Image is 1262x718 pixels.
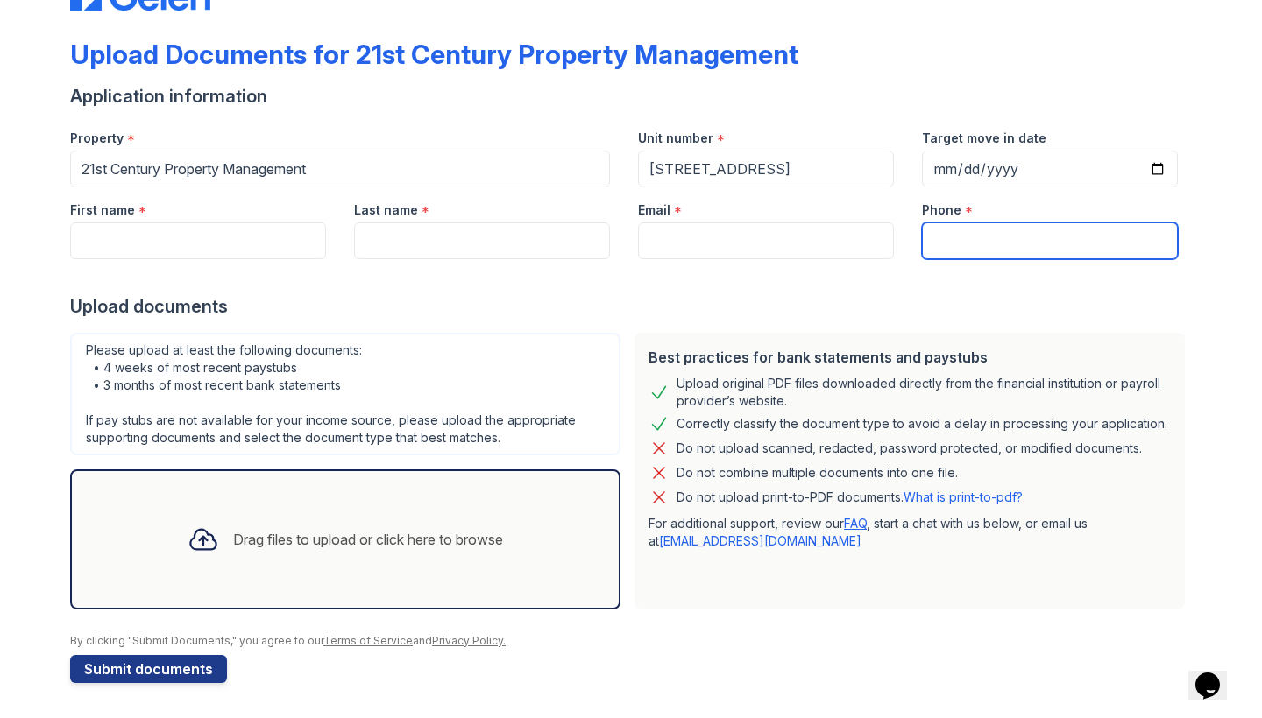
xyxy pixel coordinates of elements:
label: Phone [922,201,961,219]
label: Email [638,201,670,219]
div: Do not upload scanned, redacted, password protected, or modified documents. [677,438,1142,459]
div: Best practices for bank statements and paystubs [649,347,1171,368]
a: [EMAIL_ADDRESS][DOMAIN_NAME] [659,533,861,548]
a: FAQ [844,516,867,531]
div: Upload documents [70,294,1192,319]
p: Do not upload print-to-PDF documents. [677,489,1023,506]
label: Unit number [638,130,713,147]
label: Last name [354,201,418,219]
label: Property [70,130,124,147]
div: Upload Documents for 21st Century Property Management [70,39,798,70]
div: Upload original PDF files downloaded directly from the financial institution or payroll provider’... [677,375,1171,410]
iframe: chat widget [1188,648,1244,700]
button: Submit documents [70,655,227,683]
div: Drag files to upload or click here to browse [233,529,503,550]
a: Terms of Service [323,634,413,647]
label: Target move in date [922,130,1046,147]
a: What is print-to-pdf? [904,489,1023,504]
a: Privacy Policy. [432,634,506,647]
p: For additional support, review our , start a chat with us below, or email us at [649,515,1171,550]
div: Correctly classify the document type to avoid a delay in processing your application. [677,413,1167,434]
label: First name [70,201,135,219]
div: By clicking "Submit Documents," you agree to our and [70,634,1192,648]
div: Do not combine multiple documents into one file. [677,462,958,483]
div: Application information [70,84,1192,109]
div: Please upload at least the following documents: • 4 weeks of most recent paystubs • 3 months of m... [70,333,620,455]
